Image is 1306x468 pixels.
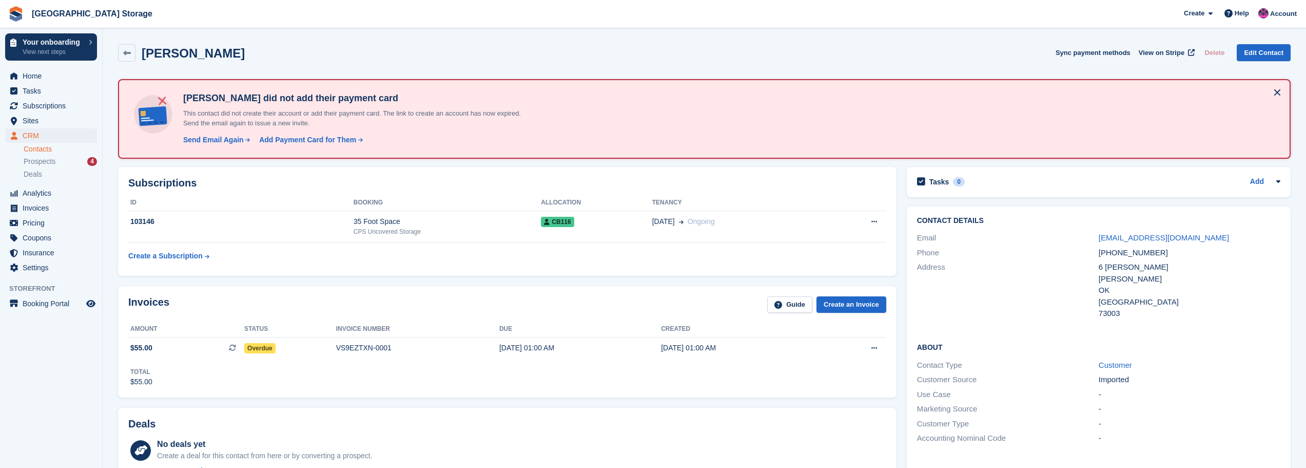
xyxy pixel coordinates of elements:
th: Due [499,321,661,338]
span: Tasks [23,84,84,98]
img: no-card-linked-e7822e413c904bf8b177c4d89f31251c4716f9871600ec3ca5bfc59e148c83f4.svg [131,92,175,136]
div: Marketing Source [917,403,1099,415]
span: Coupons [23,231,84,245]
span: Ongoing [688,217,715,226]
span: [DATE] [652,216,675,227]
button: Delete [1200,44,1229,61]
div: - [1099,418,1280,430]
span: Booking Portal [23,296,84,311]
div: - [1099,433,1280,444]
a: [EMAIL_ADDRESS][DOMAIN_NAME] [1099,233,1229,242]
a: menu [5,114,97,128]
h2: [PERSON_NAME] [142,46,245,60]
th: Created [661,321,823,338]
span: Deals [24,170,42,179]
div: Imported [1099,374,1280,386]
a: menu [5,260,97,275]
span: Pricing [23,216,84,230]
span: View on Stripe [1139,48,1184,58]
span: Sites [23,114,84,128]
div: OK [1099,285,1280,296]
a: Customer [1099,361,1132,369]
span: Prospects [24,157,55,166]
span: Help [1235,8,1249,18]
span: Subscriptions [23,99,84,113]
a: menu [5,201,97,215]
a: Create a Subscription [128,247,209,266]
div: [GEOGRAPHIC_DATA] [1099,296,1280,308]
span: Storefront [9,284,102,294]
a: menu [5,216,97,230]
div: - [1099,389,1280,401]
div: Create a Subscription [128,251,203,261]
a: Contacts [24,144,97,154]
div: [PERSON_NAME] [1099,273,1280,285]
h2: Subscriptions [128,177,886,189]
span: Invoices [23,201,84,215]
h4: [PERSON_NAME] did not add their payment card [179,92,538,104]
span: Create [1184,8,1204,18]
a: menu [5,186,97,200]
a: menu [5,69,97,83]
h2: About [917,342,1280,352]
h2: Deals [128,418,155,430]
img: Jantz Morgan [1258,8,1269,18]
div: Total [130,367,152,377]
a: Edit Contact [1237,44,1291,61]
img: stora-icon-8386f47178a22dfd0bd8f6a31ec36ba5ce8667c1dd55bd0f319d3a0aa187defe.svg [8,6,24,22]
div: Contact Type [917,360,1099,371]
a: Guide [767,296,812,313]
span: CB116 [541,217,574,227]
a: View on Stripe [1135,44,1197,61]
a: menu [5,231,97,245]
span: CRM [23,128,84,143]
div: Address [917,261,1099,320]
a: Your onboarding View next steps [5,33,97,61]
a: menu [5,128,97,143]
div: 103146 [128,216,354,227]
div: Create a deal for this contact from here or by converting a prospect. [157,451,372,461]
th: Tenancy [652,195,826,211]
th: ID [128,195,354,211]
div: CPS Uncovered Storage [354,227,541,236]
div: Accounting Nominal Code [917,433,1099,444]
a: Preview store [85,297,97,310]
th: Amount [128,321,244,338]
span: Analytics [23,186,84,200]
a: menu [5,246,97,260]
button: Sync payment methods [1056,44,1130,61]
span: Account [1270,9,1297,19]
a: Prospects 4 [24,156,97,167]
th: Status [244,321,336,338]
span: Settings [23,260,84,275]
span: $55.00 [130,343,152,353]
a: Add Payment Card for Them [255,135,364,145]
span: Home [23,69,84,83]
div: Use Case [917,389,1099,401]
a: [GEOGRAPHIC_DATA] Storage [28,5,157,22]
a: menu [5,296,97,311]
a: Add [1250,176,1264,188]
p: View next steps [23,47,84,57]
a: Deals [24,169,97,180]
div: No deals yet [157,438,372,451]
th: Invoice number [336,321,499,338]
h2: Invoices [128,296,169,313]
div: VS9EZTXN-0001 [336,343,499,353]
a: menu [5,99,97,113]
div: 4 [87,157,97,166]
div: [PHONE_NUMBER] [1099,247,1280,259]
div: Add Payment Card for Them [259,135,356,145]
div: 6 [PERSON_NAME] [1099,261,1280,273]
div: Customer Source [917,374,1099,386]
div: [DATE] 01:00 AM [661,343,823,353]
a: menu [5,84,97,98]
div: 35 Foot Space [354,216,541,227]
div: - [1099,403,1280,415]
a: Create an Invoice [816,296,886,313]
div: Email [917,232,1099,244]
div: Phone [917,247,1099,259]
h2: Contact Details [917,217,1280,225]
div: Customer Type [917,418,1099,430]
p: Your onboarding [23,39,84,46]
